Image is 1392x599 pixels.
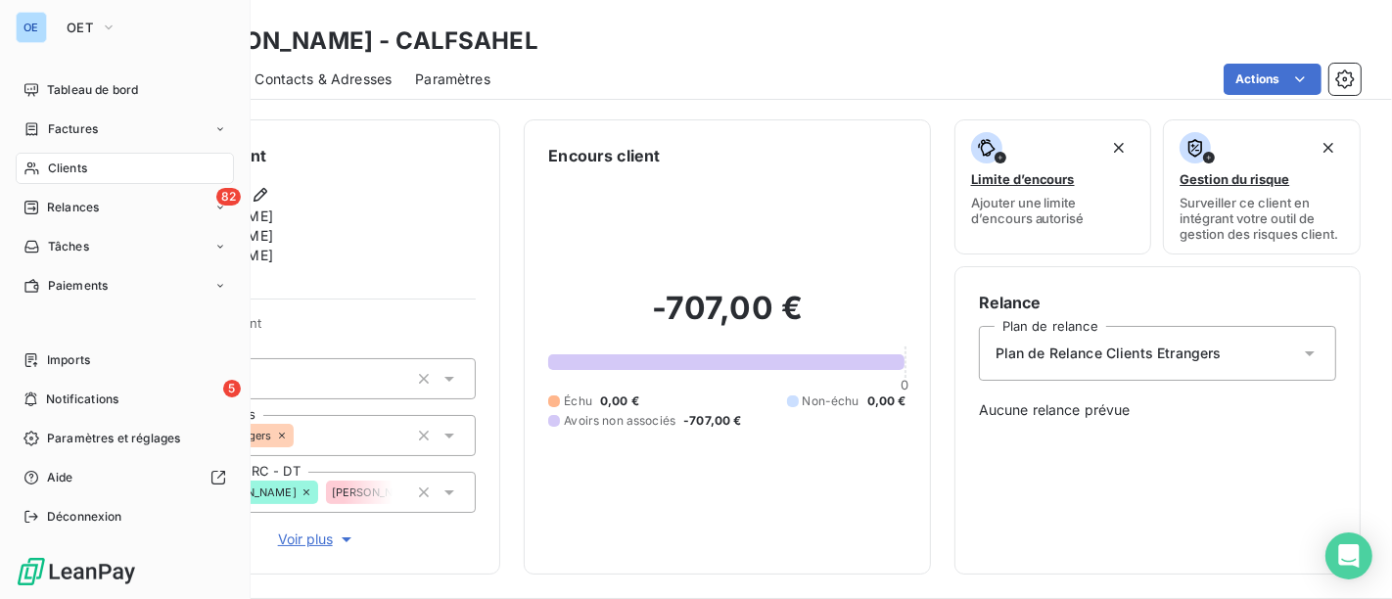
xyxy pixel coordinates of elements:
span: Voir plus [278,530,356,549]
h6: Informations client [118,144,476,167]
input: Ajouter une valeur [393,484,408,501]
span: Contacts & Adresses [255,69,392,89]
h2: -707,00 € [548,289,905,347]
span: Gestion du risque [1180,171,1289,187]
span: Déconnexion [47,508,122,526]
span: Ajouter une limite d’encours autorisé [971,195,1136,226]
span: Limite d’encours [971,171,1075,187]
span: Tableau de bord [47,81,138,99]
a: Aide [16,462,234,493]
span: 82 [216,188,241,206]
span: Tâches [48,238,89,255]
span: 0,00 € [600,392,639,410]
span: Non-échu [803,392,859,410]
span: Paramètres [415,69,490,89]
button: Limite d’encoursAjouter une limite d’encours autorisé [954,119,1152,254]
input: Ajouter une valeur [294,427,309,444]
span: Aide [47,469,73,486]
img: Logo LeanPay [16,556,137,587]
button: Actions [1224,64,1322,95]
button: Voir plus [158,529,476,550]
span: [PERSON_NAME] [332,486,422,498]
span: Clients [48,160,87,177]
span: 0,00 € [867,392,906,410]
span: -707,00 € [683,412,741,430]
span: Surveiller ce client en intégrant votre outil de gestion des risques client. [1180,195,1344,242]
span: Paramètres et réglages [47,430,180,447]
div: OE [16,12,47,43]
span: Plan de Relance Clients Etrangers [996,344,1222,363]
span: 5 [223,380,241,397]
div: Open Intercom Messenger [1325,532,1372,579]
h6: Relance [979,291,1336,314]
span: Échu [564,392,592,410]
h3: [PERSON_NAME] - CALFSAHEL [172,23,538,59]
span: 0 [902,377,909,392]
span: Paiements [48,277,108,295]
span: Imports [47,351,90,369]
span: Propriétés Client [158,315,476,343]
span: Notifications [46,391,118,408]
span: Avoirs non associés [564,412,675,430]
span: Factures [48,120,98,138]
button: Gestion du risqueSurveiller ce client en intégrant votre outil de gestion des risques client. [1163,119,1361,254]
h6: Encours client [548,144,660,167]
span: Aucune relance prévue [979,400,1336,420]
span: OET [67,20,93,35]
span: Relances [47,199,99,216]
